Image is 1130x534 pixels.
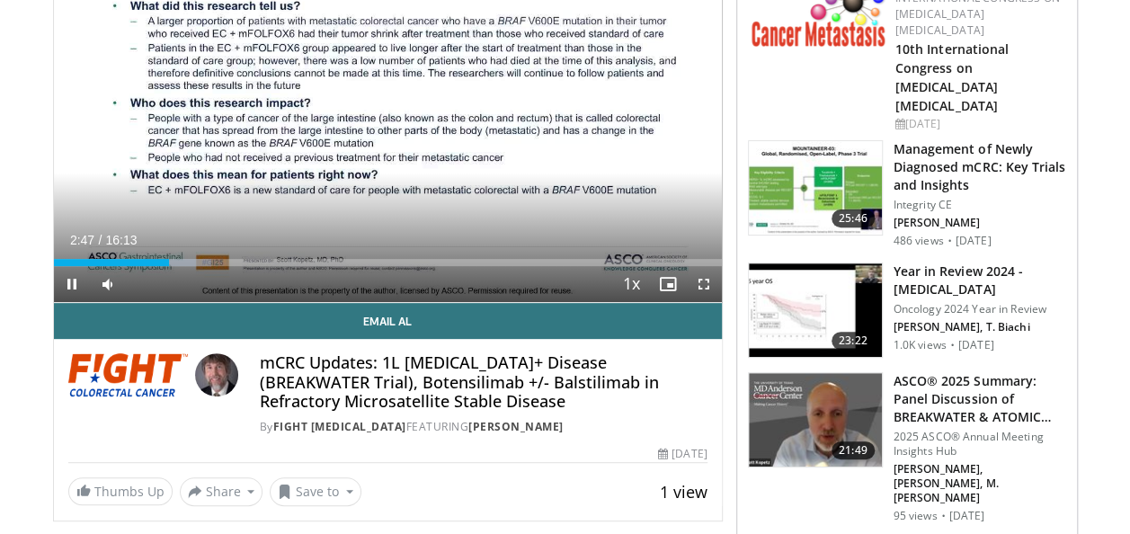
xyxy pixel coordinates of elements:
[956,234,992,248] p: [DATE]
[90,266,126,302] button: Mute
[958,338,994,352] p: [DATE]
[894,234,944,248] p: 486 views
[658,446,707,462] div: [DATE]
[70,233,94,247] span: 2:47
[894,320,1066,334] p: [PERSON_NAME], T. Biachi
[468,419,564,434] a: [PERSON_NAME]
[895,40,1010,114] a: 10th International Congress on [MEDICAL_DATA] [MEDICAL_DATA]
[950,338,955,352] div: ·
[894,263,1066,298] h3: Year in Review 2024 - [MEDICAL_DATA]
[948,234,952,248] div: ·
[748,140,1066,248] a: 25:46 Management of Newly Diagnosed mCRC: Key Trials and Insights Integrity CE [PERSON_NAME] 486 ...
[949,509,985,523] p: [DATE]
[54,266,90,302] button: Pause
[195,353,238,396] img: Avatar
[270,477,361,506] button: Save to
[614,266,650,302] button: Playback Rate
[832,441,875,459] span: 21:49
[894,140,1066,194] h3: Management of Newly Diagnosed mCRC: Key Trials and Insights
[54,259,722,266] div: Progress Bar
[105,233,137,247] span: 16:13
[686,266,722,302] button: Fullscreen
[748,372,1066,523] a: 21:49 ASCO® 2025 Summary: Panel Discussion of BREAKWATER & ATOMIC CRC Tria… 2025 ASCO® Annual Mee...
[54,303,722,339] a: Email Al
[68,353,188,396] img: Fight Colorectal Cancer
[650,266,686,302] button: Enable picture-in-picture mode
[894,198,1066,212] p: Integrity CE
[894,372,1066,426] h3: ASCO® 2025 Summary: Panel Discussion of BREAKWATER & ATOMIC CRC Tria…
[260,419,707,435] div: By FEATURING
[748,263,1066,358] a: 23:22 Year in Review 2024 - [MEDICAL_DATA] Oncology 2024 Year in Review [PERSON_NAME], T. Biachi ...
[180,477,263,506] button: Share
[894,216,1066,230] p: [PERSON_NAME]
[894,430,1066,458] p: 2025 ASCO® Annual Meeting Insights Hub
[660,481,707,503] span: 1 view
[749,263,882,357] img: b314edf2-74e8-421b-9409-92b907215a7e.150x105_q85_crop-smart_upscale.jpg
[894,509,938,523] p: 95 views
[749,141,882,235] img: 4cdc7adb-17a2-431f-9c81-6e32476adc3a.150x105_q85_crop-smart_upscale.jpg
[832,332,875,350] span: 23:22
[68,477,173,505] a: Thumbs Up
[940,509,945,523] div: ·
[99,233,102,247] span: /
[273,419,406,434] a: Fight [MEDICAL_DATA]
[894,338,947,352] p: 1.0K views
[894,302,1066,316] p: Oncology 2024 Year in Review
[895,116,1063,132] div: [DATE]
[832,209,875,227] span: 25:46
[260,353,707,412] h4: mCRC Updates: 1L [MEDICAL_DATA]+ Disease (BREAKWATER Trial), Botensilimab +/- Balstilimab in Refr...
[894,462,1066,505] p: [PERSON_NAME], [PERSON_NAME], M. [PERSON_NAME]
[749,373,882,467] img: 5b1c5709-4668-4fdc-89c0-4570bb06615b.150x105_q85_crop-smart_upscale.jpg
